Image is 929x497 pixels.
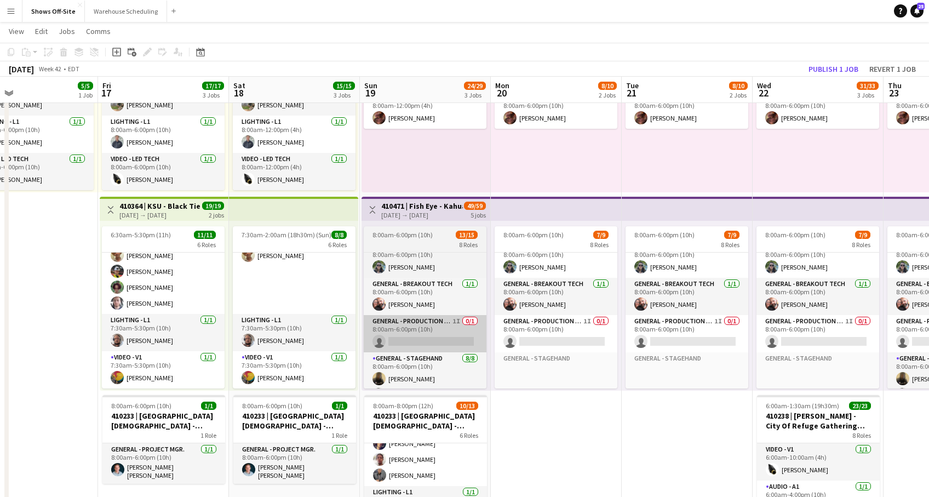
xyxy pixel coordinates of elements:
[865,62,920,76] button: Revert 1 job
[626,315,748,352] app-card-role: General - Production Mgr.1I0/18:00am-6:00pm (10h)
[54,24,79,38] a: Jobs
[200,431,216,439] span: 1 Role
[729,82,748,90] span: 8/10
[102,197,225,314] app-card-role: Lovaughn Sample[PERSON_NAME][PERSON_NAME][PERSON_NAME][PERSON_NAME][PERSON_NAME]
[233,411,356,431] h3: 410233 | [GEOGRAPHIC_DATA][DEMOGRAPHIC_DATA] - Frequency Camp FFA 2025
[857,82,879,90] span: 31/33
[626,81,639,90] span: Tue
[364,81,377,90] span: Sun
[757,81,771,90] span: Wed
[102,28,225,190] app-job-card: 8:00am-6:00pm (10h)5/5 [PERSON_NAME] and [PERSON_NAME] Convocation Center5 Roles[PERSON_NAME]Audi...
[31,24,52,38] a: Edit
[724,231,739,239] span: 7/9
[102,116,225,153] app-card-role: Lighting - L11/18:00am-6:00pm (10h)[PERSON_NAME]
[626,92,748,129] app-card-role: General - Breakout Lead1/18:00am-6:00pm (10h)[PERSON_NAME]
[333,82,355,90] span: 15/15
[364,226,486,389] div: 8:00am-6:00pm (10h)13/158 Roles[PERSON_NAME]Audio - A21/18:00am-6:00pm (10h)[PERSON_NAME]General ...
[495,241,617,278] app-card-role: Audio - A21/18:00am-6:00pm (10h)[PERSON_NAME]
[364,241,486,278] app-card-role: Audio - A21/18:00am-6:00pm (10h)[PERSON_NAME]
[102,226,225,389] app-job-card: 6:30am-5:30pm (11h)11/116 RolesLovaughn Sample[PERSON_NAME][PERSON_NAME][PERSON_NAME][PERSON_NAME...
[194,231,216,239] span: 11/11
[209,210,224,219] div: 2 jobs
[495,278,617,315] app-card-role: General - Breakout Tech1/18:00am-6:00pm (10h)[PERSON_NAME]
[888,81,902,90] span: Thu
[460,431,478,439] span: 6 Roles
[9,64,34,75] div: [DATE]
[495,92,617,129] app-card-role: General - Breakout Lead1/18:00am-6:00pm (10h)[PERSON_NAME]
[381,201,463,211] h3: 410471 | Fish Eye - Kahua Enabling 2025
[233,395,356,484] div: 8:00am-6:00pm (10h)1/1410233 | [GEOGRAPHIC_DATA][DEMOGRAPHIC_DATA] - Frequency Camp FFA 20251 Rol...
[233,197,355,314] app-card-role: Lovaughn Sample[PERSON_NAME][PERSON_NAME]
[757,411,880,431] h3: 410238 | [PERSON_NAME] - City Of Refuge Gathering 2025
[233,226,355,389] app-job-card: 7:30am-2:00am (18h30m) (Sun)8/86 RolesLovaughn Sample[PERSON_NAME][PERSON_NAME]Lighting - L11/17:...
[78,91,93,99] div: 1 Job
[599,91,616,99] div: 2 Jobs
[495,226,617,389] app-job-card: 8:00am-6:00pm (10h)7/98 Roles[PERSON_NAME]Audio - A21/18:00am-6:00pm (10h)[PERSON_NAME]General - ...
[917,3,925,10] span: 25
[119,211,201,219] div: [DATE] → [DATE]
[849,402,871,410] span: 23/23
[590,241,609,249] span: 8 Roles
[495,81,509,90] span: Mon
[372,231,433,239] span: 8:00am-6:00pm (10h)
[9,26,24,36] span: View
[852,431,871,439] span: 8 Roles
[804,62,863,76] button: Publish 1 job
[363,87,377,99] span: 19
[202,82,224,90] span: 17/17
[36,65,64,73] span: Week 42
[593,231,609,239] span: 7/9
[102,411,225,431] h3: 410233 | [GEOGRAPHIC_DATA][DEMOGRAPHIC_DATA] - Frequency Camp FFA 2025
[197,241,216,249] span: 6 Roles
[82,24,115,38] a: Comms
[332,402,347,410] span: 1/1
[756,92,879,129] app-card-role: General - Breakout Lead1/18:00am-6:00pm (10h)[PERSON_NAME]
[756,226,879,389] app-job-card: 8:00am-6:00pm (10h)7/98 Roles[PERSON_NAME]Audio - A21/18:00am-6:00pm (10h)[PERSON_NAME]General - ...
[456,231,478,239] span: 13/15
[464,202,486,210] span: 49/59
[102,81,111,90] span: Fri
[102,153,225,190] app-card-role: Video - LED Tech1/18:00am-6:00pm (10h)[PERSON_NAME]
[626,278,748,315] app-card-role: General - Breakout Tech1/18:00am-6:00pm (10h)[PERSON_NAME]
[756,278,879,315] app-card-role: General - Breakout Tech1/18:00am-6:00pm (10h)[PERSON_NAME]
[756,315,879,352] app-card-role: General - Production Mgr.1I0/18:00am-6:00pm (10h)
[626,241,748,278] app-card-role: Audio - A21/18:00am-6:00pm (10h)[PERSON_NAME]
[102,314,225,351] app-card-role: Lighting - L11/17:30am-5:30pm (10h)[PERSON_NAME]
[464,91,485,99] div: 3 Jobs
[721,241,739,249] span: 8 Roles
[464,82,486,90] span: 24/29
[111,402,171,410] span: 8:00am-6:00pm (10h)
[910,4,924,18] a: 25
[233,28,355,190] app-job-card: 7:00am-12:00pm (5h)6/6 [PERSON_NAME] and [PERSON_NAME] Convocation Center6 Roles[PERSON_NAME]Audi...
[456,402,478,410] span: 10/13
[201,402,216,410] span: 1/1
[364,92,486,129] app-card-role: General - Breakout Lead1/18:00am-12:00pm (4h)[PERSON_NAME]
[855,231,870,239] span: 7/9
[471,210,486,219] div: 5 jobs
[334,91,354,99] div: 3 Jobs
[757,443,880,481] app-card-role: Video - V11/16:00am-10:00am (4h)[PERSON_NAME]
[86,26,111,36] span: Comms
[886,87,902,99] span: 23
[233,443,356,484] app-card-role: General - Project Mgr.1/18:00am-6:00pm (10h)[PERSON_NAME] [PERSON_NAME]
[459,241,478,249] span: 8 Roles
[111,231,171,239] span: 6:30am-5:30pm (11h)
[85,1,167,22] button: Warehouse Scheduling
[119,201,201,211] h3: 410364 | KSU - Black Tie Gala - 2025
[233,351,355,389] app-card-role: Video - V11/17:30am-5:30pm (10h)[PERSON_NAME]
[203,91,223,99] div: 3 Jobs
[102,395,225,484] app-job-card: 8:00am-6:00pm (10h)1/1410233 | [GEOGRAPHIC_DATA][DEMOGRAPHIC_DATA] - Frequency Camp FFA 20251 Rol...
[756,241,879,278] app-card-role: Audio - A21/18:00am-6:00pm (10h)[PERSON_NAME]
[495,315,617,352] app-card-role: General - Production Mgr.1I0/18:00am-6:00pm (10h)
[626,226,748,389] app-job-card: 8:00am-6:00pm (10h)7/98 Roles[PERSON_NAME]Audio - A21/18:00am-6:00pm (10h)[PERSON_NAME]General - ...
[364,278,486,315] app-card-role: General - Breakout Tech1/18:00am-6:00pm (10h)[PERSON_NAME]
[373,402,433,410] span: 8:00am-8:00pm (12h)
[102,351,225,389] app-card-role: Video - V11/17:30am-5:30pm (10h)[PERSON_NAME]
[364,315,486,352] app-card-role: General - Production Mgr.1I0/18:00am-6:00pm (10h)
[233,314,355,351] app-card-role: Lighting - L11/17:30am-5:30pm (10h)[PERSON_NAME]
[102,443,225,484] app-card-role: General - Project Mgr.1/18:00am-6:00pm (10h)[PERSON_NAME] [PERSON_NAME]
